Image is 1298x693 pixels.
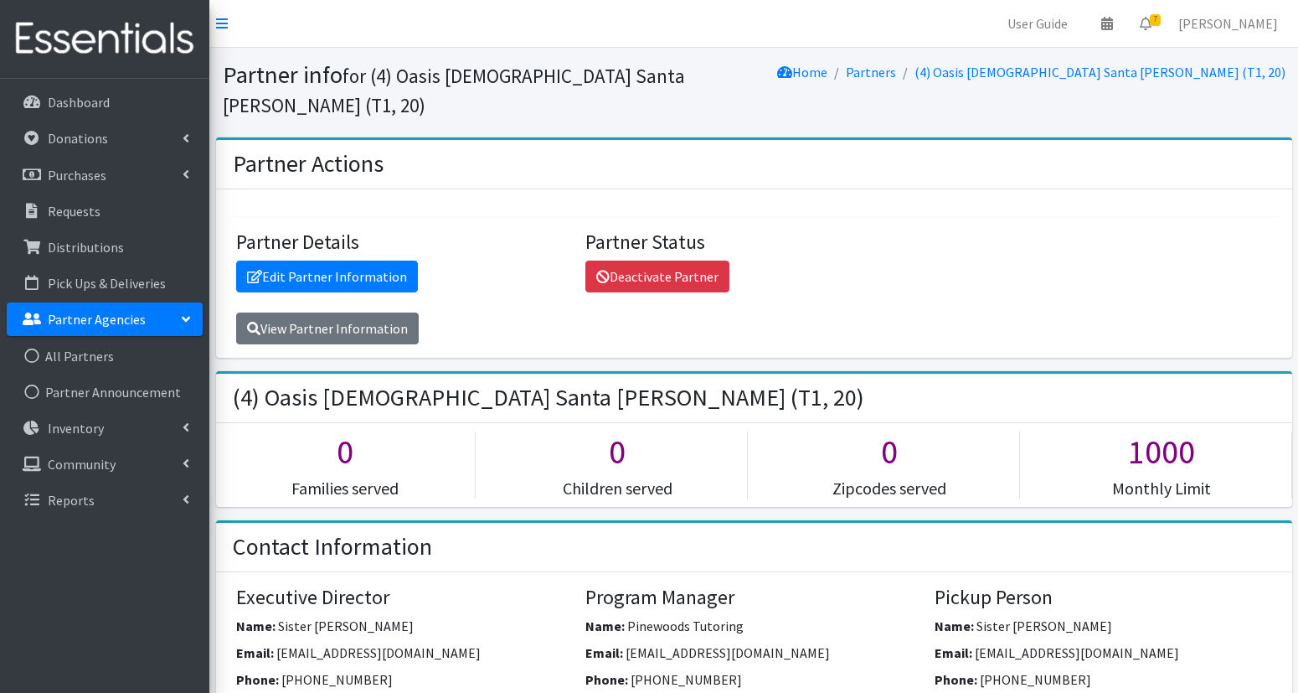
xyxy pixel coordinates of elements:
[233,533,432,561] h2: Contact Information
[631,671,742,688] span: [PHONE_NUMBER]
[223,64,685,117] small: for (4) Oasis [DEMOGRAPHIC_DATA] Santa [PERSON_NAME] (T1, 20)
[1150,14,1161,26] span: 7
[585,616,625,636] label: Name:
[223,60,748,118] h1: Partner info
[7,158,203,192] a: Purchases
[7,122,203,155] a: Donations
[48,239,124,256] p: Distributions
[48,203,100,220] p: Requests
[233,150,384,178] h2: Partner Actions
[7,85,203,119] a: Dashboard
[914,64,1285,80] a: (4) Oasis [DEMOGRAPHIC_DATA] Santa [PERSON_NAME] (T1, 20)
[236,616,276,636] label: Name:
[846,64,896,80] a: Partners
[760,432,1019,472] h1: 0
[48,311,146,328] p: Partner Agencies
[48,492,95,509] p: Reports
[627,618,744,634] span: Pinewoods Tutoring
[48,275,166,292] p: Pick Ups & Deliveries
[7,303,203,336] a: Partner Agencies
[935,670,977,690] label: Phone:
[994,7,1081,40] a: User Guide
[236,313,419,344] a: View Partner Information
[48,94,110,111] p: Dashboard
[236,586,573,610] h4: Executive Director
[935,586,1271,610] h4: Pickup Person
[7,230,203,264] a: Distributions
[7,447,203,481] a: Community
[1033,478,1291,499] h5: Monthly Limit
[7,411,203,445] a: Inventory
[48,456,116,473] p: Community
[976,618,1112,634] span: Sister [PERSON_NAME]
[236,230,573,255] h4: Partner Details
[585,670,628,690] label: Phone:
[7,194,203,228] a: Requests
[626,644,830,661] span: [EMAIL_ADDRESS][DOMAIN_NAME]
[585,586,922,610] h4: Program Manager
[236,261,418,292] a: Edit Partner Information
[760,478,1019,499] h5: Zipcodes served
[7,375,203,409] a: Partner Announcement
[233,384,864,412] h2: (4) Oasis [DEMOGRAPHIC_DATA] Santa [PERSON_NAME] (T1, 20)
[278,618,414,634] span: Sister [PERSON_NAME]
[236,670,279,690] label: Phone:
[585,230,922,255] h4: Partner Status
[980,671,1091,688] span: [PHONE_NUMBER]
[7,339,203,373] a: All Partners
[935,616,974,636] label: Name:
[48,420,104,437] p: Inventory
[488,478,747,499] h5: Children served
[7,11,203,67] img: HumanEssentials
[216,478,475,499] h5: Families served
[236,643,274,663] label: Email:
[1165,7,1291,40] a: [PERSON_NAME]
[585,261,729,292] a: Deactivate Partner
[48,167,106,184] p: Purchases
[585,643,623,663] label: Email:
[1033,432,1291,472] h1: 1000
[1126,7,1165,40] a: 7
[488,432,747,472] h1: 0
[935,643,972,663] label: Email:
[975,644,1179,661] span: [EMAIL_ADDRESS][DOMAIN_NAME]
[777,64,827,80] a: Home
[276,644,481,661] span: [EMAIL_ADDRESS][DOMAIN_NAME]
[281,671,393,688] span: [PHONE_NUMBER]
[216,432,475,472] h1: 0
[48,130,108,147] p: Donations
[7,484,203,517] a: Reports
[7,266,203,300] a: Pick Ups & Deliveries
